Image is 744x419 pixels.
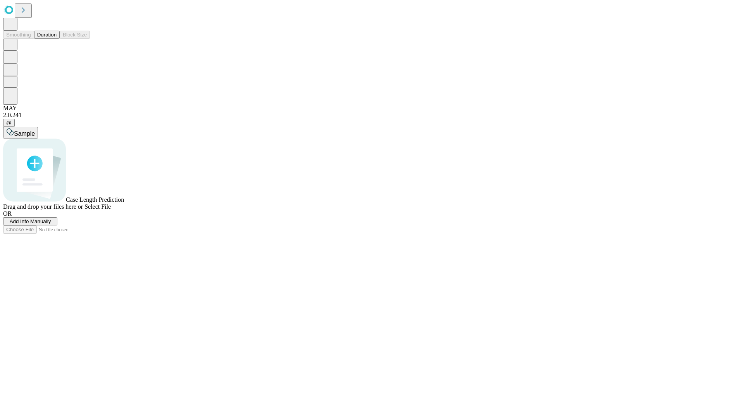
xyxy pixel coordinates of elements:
[6,120,12,126] span: @
[3,112,741,119] div: 2.0.241
[3,210,12,217] span: OR
[34,31,60,39] button: Duration
[3,127,38,139] button: Sample
[3,119,15,127] button: @
[60,31,90,39] button: Block Size
[84,203,111,210] span: Select File
[14,130,35,137] span: Sample
[3,105,741,112] div: MAY
[66,196,124,203] span: Case Length Prediction
[3,217,57,225] button: Add Info Manually
[3,31,34,39] button: Smoothing
[10,218,51,224] span: Add Info Manually
[3,203,83,210] span: Drag and drop your files here or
